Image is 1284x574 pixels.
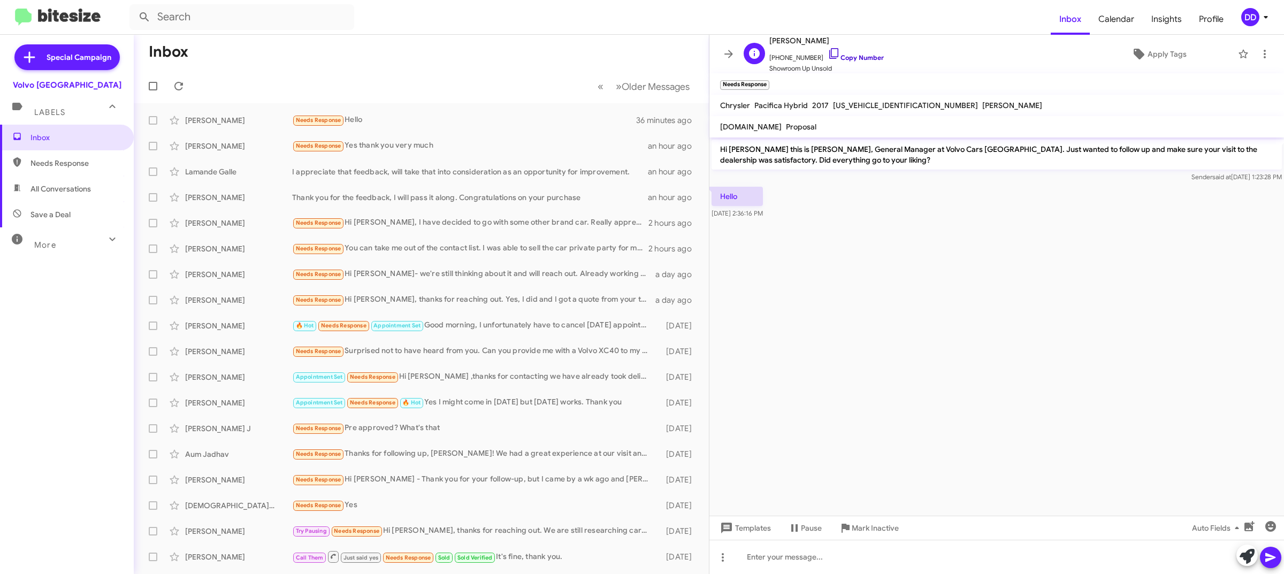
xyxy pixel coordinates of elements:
span: Needs Response [334,527,379,534]
span: Apply Tags [1148,44,1187,64]
div: [DEMOGRAPHIC_DATA][PERSON_NAME] [185,500,292,511]
span: Appointment Set [296,373,343,380]
div: I appreciate that feedback, will take that into consideration as an opportunity for improvement. [292,166,648,177]
div: [DATE] [656,500,700,511]
div: [PERSON_NAME] [185,346,292,357]
span: said at [1212,173,1231,181]
div: an hour ago [648,192,700,203]
div: [DATE] [656,474,700,485]
div: [DATE] [656,397,700,408]
span: [PERSON_NAME] [982,101,1042,110]
span: Sender [DATE] 1:23:28 PM [1191,173,1282,181]
span: Needs Response [296,245,341,252]
span: Needs Response [386,554,431,561]
h1: Inbox [149,43,188,60]
a: Copy Number [828,53,884,62]
span: Needs Response [30,158,121,169]
button: Apply Tags [1084,44,1233,64]
span: 2017 [812,101,829,110]
nav: Page navigation example [592,75,696,97]
div: Hi [PERSON_NAME], thanks for reaching out. Yes, I did and I got a quote from your team however, t... [292,294,655,306]
span: Needs Response [296,425,341,432]
div: Surprised not to have heard from you. Can you provide me with a Volvo XC40 to my specification? [292,345,656,357]
button: Previous [591,75,610,97]
input: Search [129,4,354,30]
div: Lamande Galle [185,166,292,177]
div: Yes [292,499,656,511]
div: [PERSON_NAME] [185,269,292,280]
div: Pre approved? What's that [292,422,656,434]
div: [PERSON_NAME] [185,218,292,228]
button: Templates [709,518,779,538]
span: Appointment Set [373,322,421,329]
span: Needs Response [296,348,341,355]
span: Appointment Set [296,399,343,406]
div: [PERSON_NAME] [185,552,292,562]
span: [PERSON_NAME] [769,34,884,47]
div: a day ago [655,295,700,305]
span: Pause [801,518,822,538]
div: an hour ago [648,166,700,177]
div: Hi [PERSON_NAME]- we're still thinking about it and will reach out. Already working with other Vo... [292,268,655,280]
div: Thanks for following up, [PERSON_NAME]! We had a great experience at our visit and are strongly c... [292,448,656,460]
div: It's fine, thank you. [292,550,656,563]
p: Hi [PERSON_NAME] this is [PERSON_NAME], General Manager at Volvo Cars [GEOGRAPHIC_DATA]. Just wan... [712,140,1282,170]
div: [PERSON_NAME] [185,192,292,203]
div: a day ago [655,269,700,280]
div: Aum Jadhav [185,449,292,460]
div: [DATE] [656,320,700,331]
span: [PHONE_NUMBER] [769,47,884,63]
span: Needs Response [296,450,341,457]
span: [US_VEHICLE_IDENTIFICATION_NUMBER] [833,101,978,110]
span: [DOMAIN_NAME] [720,122,782,132]
span: Call Them [296,554,324,561]
div: 2 hours ago [648,243,700,254]
div: Volvo [GEOGRAPHIC_DATA] [13,80,121,90]
span: Showroom Up Unsold [769,63,884,74]
div: Yes thank you very much [292,140,648,152]
div: Yes I might come in [DATE] but [DATE] works. Thank you [292,396,656,409]
div: [PERSON_NAME] [185,397,292,408]
div: an hour ago [648,141,700,151]
div: 2 hours ago [648,218,700,228]
span: All Conversations [30,183,91,194]
button: Auto Fields [1183,518,1252,538]
span: Needs Response [296,502,341,509]
div: [PERSON_NAME] [185,295,292,305]
div: Hi [PERSON_NAME] ,thanks for contacting we have already took delivery of s60 in [US_STATE] ,Thank... [292,371,656,383]
span: 🔥 Hot [296,322,314,329]
div: [PERSON_NAME] [185,243,292,254]
div: [PERSON_NAME] [185,526,292,537]
span: Labels [34,108,65,117]
span: Older Messages [622,81,690,93]
span: Needs Response [296,142,341,149]
span: Proposal [786,122,816,132]
p: Hello [712,187,763,206]
span: Save a Deal [30,209,71,220]
div: 36 minutes ago [636,115,700,126]
a: Inbox [1051,4,1090,35]
span: Sold [438,554,450,561]
span: Needs Response [296,117,341,124]
small: Needs Response [720,80,769,90]
div: [PERSON_NAME] [185,372,292,382]
span: Needs Response [296,271,341,278]
div: [PERSON_NAME] [185,115,292,126]
div: Hi [PERSON_NAME], thanks for reaching out. We are still researching cars that will fit our family... [292,525,656,537]
span: Try Pausing [296,527,327,534]
span: « [598,80,603,93]
div: Hi [PERSON_NAME], I have decided to go with some other brand car. Really appreciate you taking ou... [292,217,648,229]
div: [PERSON_NAME] [185,320,292,331]
span: Sold Verified [457,554,493,561]
span: Mark Inactive [852,518,899,538]
div: DD [1241,8,1259,26]
span: Needs Response [296,219,341,226]
a: Profile [1190,4,1232,35]
span: Needs Response [350,399,395,406]
span: » [616,80,622,93]
div: [PERSON_NAME] [185,474,292,485]
a: Calendar [1090,4,1143,35]
div: [DATE] [656,552,700,562]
